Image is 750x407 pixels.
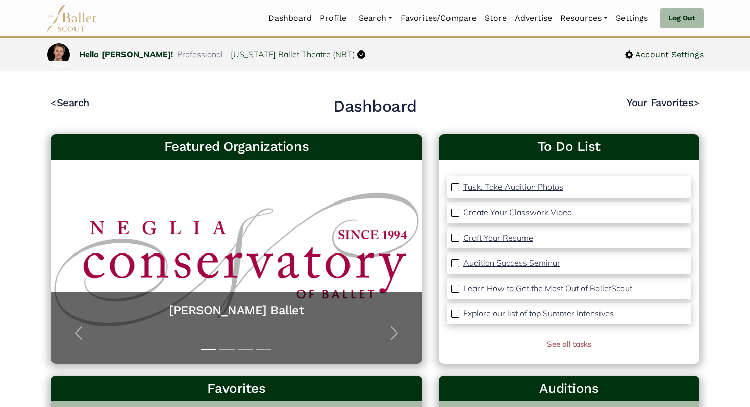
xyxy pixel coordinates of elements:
[47,43,70,61] img: profile picture
[219,344,235,355] button: Slide 2
[177,49,223,59] span: Professional
[447,138,691,156] a: To Do List
[256,344,271,355] button: Slide 4
[396,8,481,29] a: Favorites/Compare
[463,308,614,318] p: Explore our list of top Summer Intensives
[238,344,253,355] button: Slide 3
[231,49,355,59] a: [US_STATE] Ballet Theatre (NBT)
[463,307,614,320] a: Explore our list of top Summer Intensives
[59,138,414,156] h3: Featured Organizations
[463,257,560,270] a: Audition Success Seminar
[59,380,414,397] h3: Favorites
[51,96,57,109] code: <
[511,8,556,29] a: Advertise
[316,8,351,29] a: Profile
[481,8,511,29] a: Store
[463,258,560,268] p: Audition Success Seminar
[463,207,572,217] p: Create Your Classwork Video
[463,283,632,293] p: Learn How to Get the Most Out of BalletScout
[463,181,563,194] a: Task: Take Audition Photos
[355,8,396,29] a: Search
[463,233,533,243] p: Craft Your Resume
[463,206,572,219] a: Create Your Classwork Video
[201,344,216,355] button: Slide 1
[463,182,563,192] p: Task: Take Audition Photos
[333,96,417,117] h2: Dashboard
[79,49,173,59] a: Hello [PERSON_NAME]!
[225,49,229,59] span: -
[463,282,632,295] a: Learn How to Get the Most Out of BalletScout
[51,96,89,109] a: <Search
[264,8,316,29] a: Dashboard
[463,232,533,245] a: Craft Your Resume
[61,302,412,318] a: [PERSON_NAME] Ballet
[447,380,691,397] h3: Auditions
[547,339,591,349] a: See all tasks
